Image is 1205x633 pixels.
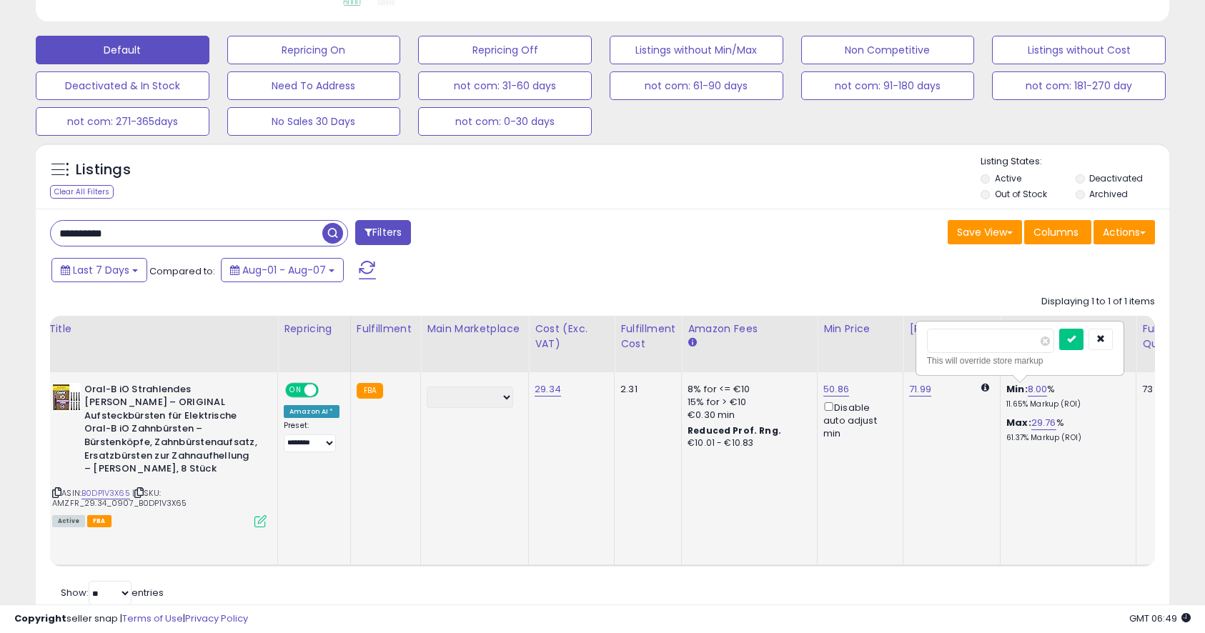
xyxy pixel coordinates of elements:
[427,322,522,337] div: Main Marketplace
[122,612,183,625] a: Terms of Use
[317,384,339,396] span: OFF
[1006,399,1125,409] p: 11.65% Markup (ROI)
[284,322,344,337] div: Repricing
[1024,220,1091,244] button: Columns
[284,421,339,453] div: Preset:
[981,155,1169,169] p: Listing States:
[688,337,696,349] small: Amazon Fees.
[1001,316,1136,372] th: The percentage added to the cost of goods (COGS) that forms the calculator for Min & Max prices.
[49,322,272,337] div: Title
[992,71,1166,100] button: not com: 181-270 day
[14,612,248,626] div: seller snap | |
[357,322,415,337] div: Fulfillment
[1006,383,1125,409] div: %
[227,36,401,64] button: Repricing On
[50,185,114,199] div: Clear All Filters
[823,382,849,397] a: 50.86
[995,188,1047,200] label: Out of Stock
[1129,612,1191,625] span: 2025-08-15 06:49 GMT
[610,71,783,100] button: not com: 61-90 days
[801,71,975,100] button: not com: 91-180 days
[1094,220,1155,244] button: Actions
[287,384,304,396] span: ON
[688,322,811,337] div: Amazon Fees
[421,316,529,372] th: CSV column name: cust_attr_1_Main Marketplace
[948,220,1022,244] button: Save View
[909,322,994,337] div: [PERSON_NAME]
[1033,225,1078,239] span: Columns
[610,36,783,64] button: Listings without Min/Max
[909,382,931,397] a: 71.99
[81,487,130,499] a: B0DP1V3X65
[1006,322,1130,352] div: Profit [PERSON_NAME] on Min/Max
[995,172,1021,184] label: Active
[14,612,66,625] strong: Copyright
[52,487,187,509] span: | SKU: AMZFR_29.34_0907_B0DP1V3X65
[357,383,383,399] small: FBA
[1006,416,1031,429] b: Max:
[73,263,129,277] span: Last 7 Days
[36,36,209,64] button: Default
[76,160,131,180] h5: Listings
[823,322,897,337] div: Min Price
[355,220,411,245] button: Filters
[36,107,209,136] button: not com: 271-365days
[927,354,1113,368] div: This will override store markup
[227,107,401,136] button: No Sales 30 Days
[620,322,675,352] div: Fulfillment Cost
[688,383,806,396] div: 8% for <= €10
[185,612,248,625] a: Privacy Policy
[227,71,401,100] button: Need To Address
[688,437,806,449] div: €10.01 - €10.83
[52,383,267,526] div: ASIN:
[242,263,326,277] span: Aug-01 - Aug-07
[801,36,975,64] button: Non Competitive
[1006,382,1028,396] b: Min:
[52,515,85,527] span: All listings currently available for purchase on Amazon
[1089,172,1143,184] label: Deactivated
[620,383,670,396] div: 2.31
[1142,322,1191,352] div: Fulfillable Quantity
[1006,417,1125,443] div: %
[688,396,806,409] div: 15% for > €10
[1142,383,1186,396] div: 73
[1089,188,1128,200] label: Archived
[51,258,147,282] button: Last 7 Days
[1031,416,1056,430] a: 29.76
[688,409,806,422] div: €0.30 min
[823,399,892,441] div: Disable auto adjust min
[688,424,781,437] b: Reduced Prof. Rng.
[1041,295,1155,309] div: Displaying 1 to 1 of 1 items
[535,322,608,352] div: Cost (Exc. VAT)
[61,586,164,599] span: Show: entries
[52,383,81,412] img: 5135LCHlofL._SL40_.jpg
[149,264,215,278] span: Compared to:
[84,383,258,479] b: Oral-B iO Strahlendes [PERSON_NAME] – ORIGINAL Aufsteckbürsten für Elektrische Oral-B iO Zahnbürs...
[284,405,339,418] div: Amazon AI *
[418,36,592,64] button: Repricing Off
[221,258,344,282] button: Aug-01 - Aug-07
[1006,433,1125,443] p: 61.37% Markup (ROI)
[992,36,1166,64] button: Listings without Cost
[36,71,209,100] button: Deactivated & In Stock
[1028,382,1048,397] a: 8.00
[418,71,592,100] button: not com: 31-60 days
[87,515,111,527] span: FBA
[418,107,592,136] button: not com: 0-30 days
[535,382,561,397] a: 29.34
